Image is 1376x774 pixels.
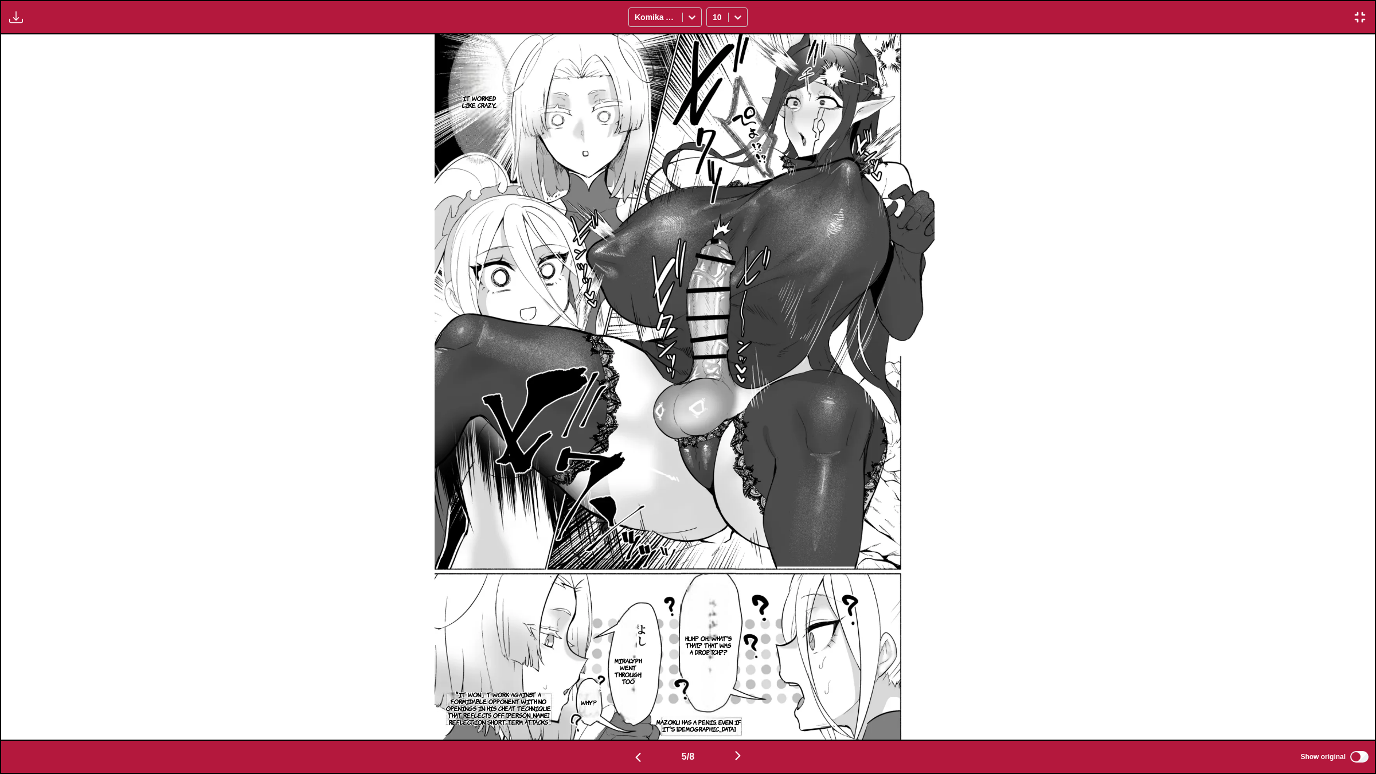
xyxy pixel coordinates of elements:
span: Show original [1300,753,1346,761]
img: Next page [731,749,745,763]
span: 5 / 8 [682,752,694,762]
img: Previous page [631,750,645,764]
img: Manga Panel [435,34,934,740]
p: Miralyph went through, too [612,655,644,687]
img: Download translated images [9,10,23,24]
p: Huh? Oh... What's that...? That was a drop. Tch...?? [681,632,736,658]
p: It worked like crazy... [460,92,499,111]
p: *It won」t work against a formidable opponent with no openings in his cheat technique that reflect... [437,689,561,728]
p: Why? [578,697,599,708]
input: Show original [1350,751,1369,763]
p: Mazoku has a penis, even if it's [DEMOGRAPHIC_DATA]. [653,716,745,734]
